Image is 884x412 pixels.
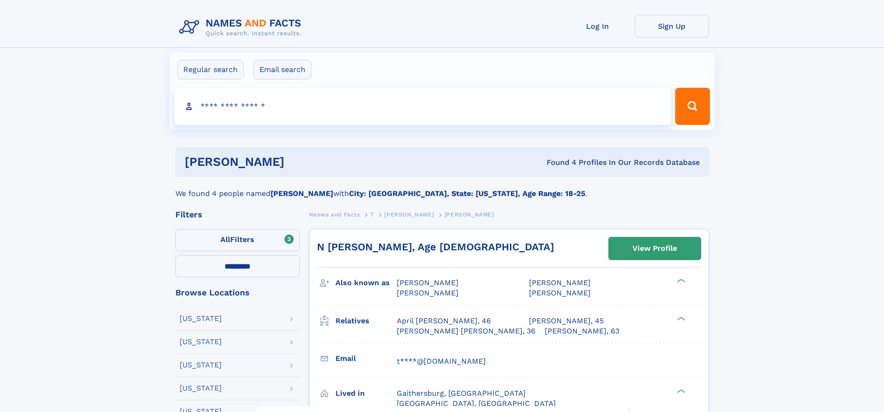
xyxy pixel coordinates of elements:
[175,177,709,199] div: We found 4 people named with .
[309,209,360,220] a: Names and Facts
[545,326,619,336] a: [PERSON_NAME], 63
[220,235,230,244] span: All
[384,211,434,218] span: [PERSON_NAME]
[370,211,374,218] span: T
[397,399,556,408] span: [GEOGRAPHIC_DATA], [GEOGRAPHIC_DATA]
[397,288,458,297] span: [PERSON_NAME]
[561,15,635,38] a: Log In
[180,361,222,369] div: [US_STATE]
[180,338,222,346] div: [US_STATE]
[177,60,244,79] label: Regular search
[349,189,585,198] b: City: [GEOGRAPHIC_DATA], State: [US_STATE], Age Range: 18-25
[397,278,458,287] span: [PERSON_NAME]
[336,313,397,329] h3: Relatives
[415,157,700,168] div: Found 4 Profiles In Our Records Database
[336,275,397,291] h3: Also known as
[397,389,526,398] span: Gaithersburg, [GEOGRAPHIC_DATA]
[336,351,397,366] h3: Email
[632,238,677,259] div: View Profile
[397,316,491,326] a: April [PERSON_NAME], 46
[675,88,710,125] button: Search Button
[529,288,591,297] span: [PERSON_NAME]
[445,211,494,218] span: [PERSON_NAME]
[175,210,300,219] div: Filters
[175,288,300,297] div: Browse Locations
[675,278,686,284] div: ❯
[529,316,604,326] a: [PERSON_NAME], 45
[271,189,333,198] b: [PERSON_NAME]
[175,229,300,251] label: Filters
[185,156,416,168] h1: [PERSON_NAME]
[370,209,374,220] a: T
[529,278,591,287] span: [PERSON_NAME]
[397,326,536,336] a: [PERSON_NAME] [PERSON_NAME], 36
[675,388,686,394] div: ❯
[317,241,554,253] a: N [PERSON_NAME], Age [DEMOGRAPHIC_DATA]
[635,15,709,38] a: Sign Up
[384,209,434,220] a: [PERSON_NAME]
[336,386,397,401] h3: Lived in
[180,385,222,392] div: [US_STATE]
[175,15,309,40] img: Logo Names and Facts
[180,315,222,322] div: [US_STATE]
[675,315,686,321] div: ❯
[253,60,311,79] label: Email search
[174,88,671,125] input: search input
[609,237,701,260] a: View Profile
